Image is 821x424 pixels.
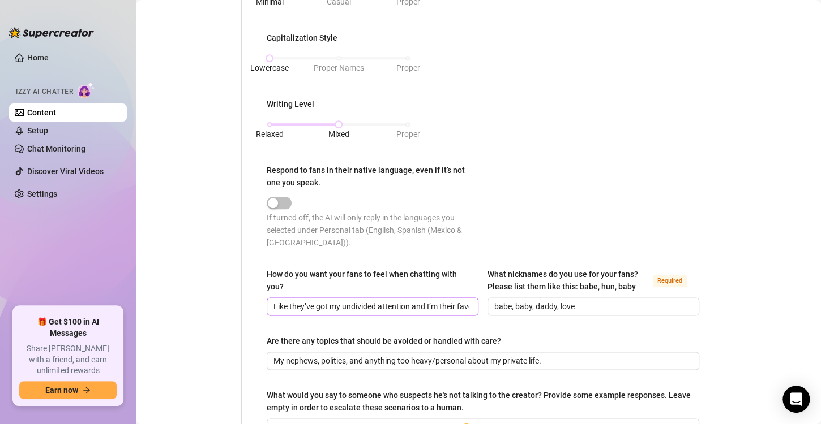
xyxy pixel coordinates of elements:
[27,108,56,117] a: Content
[267,98,314,110] div: Writing Level
[273,300,469,313] input: How do you want your fans to feel when chatting with you?
[494,300,690,313] input: What nicknames do you use for your fans? Please list them like this: babe, hun, baby
[267,197,292,209] button: Respond to fans in their native language, even if it’s not one you speak.
[19,317,117,339] span: 🎁 Get $100 in AI Messages
[267,268,471,293] div: How do you want your fans to feel when chatting with you?
[267,389,699,414] label: What would you say to someone who suspects he's not talking to the creator? Provide some example ...
[267,164,475,189] div: Respond to fans in their native language, even if it’s not one you speak.
[267,98,322,110] label: Writing Level
[256,129,284,139] span: Relaxed
[83,386,91,394] span: arrow-right
[78,82,95,98] img: AI Chatter
[267,335,501,347] div: Are there any topics that should be avoided or handled with care?
[396,63,420,72] span: Proper
[267,32,345,44] label: Capitalization Style
[27,53,49,62] a: Home
[782,386,810,413] div: Open Intercom Messenger
[273,354,690,367] input: Are there any topics that should be avoided or handled with care?
[488,268,648,293] div: What nicknames do you use for your fans? Please list them like this: babe, hun, baby
[19,381,117,399] button: Earn nowarrow-right
[27,126,48,135] a: Setup
[314,63,364,72] span: Proper Names
[267,211,483,249] div: If turned off, the AI will only reply in the languages you selected under Personal tab (English, ...
[267,32,337,44] div: Capitalization Style
[653,275,687,287] span: Required
[19,343,117,377] span: Share [PERSON_NAME] with a friend, and earn unlimited rewards
[267,268,478,293] label: How do you want your fans to feel when chatting with you?
[27,144,85,153] a: Chat Monitoring
[488,268,699,293] label: What nicknames do you use for your fans? Please list them like this: babe, hun, baby
[250,63,289,72] span: Lowercase
[328,129,349,139] span: Mixed
[267,335,509,347] label: Are there any topics that should be avoided or handled with care?
[16,86,73,97] span: Izzy AI Chatter
[396,129,420,139] span: Proper
[267,389,691,414] div: What would you say to someone who suspects he's not talking to the creator? Provide some example ...
[27,167,104,176] a: Discover Viral Videos
[27,189,57,198] a: Settings
[45,386,78,395] span: Earn now
[267,164,483,189] label: Respond to fans in their native language, even if it’s not one you speak.
[9,27,94,38] img: logo-BBDzfeDw.svg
